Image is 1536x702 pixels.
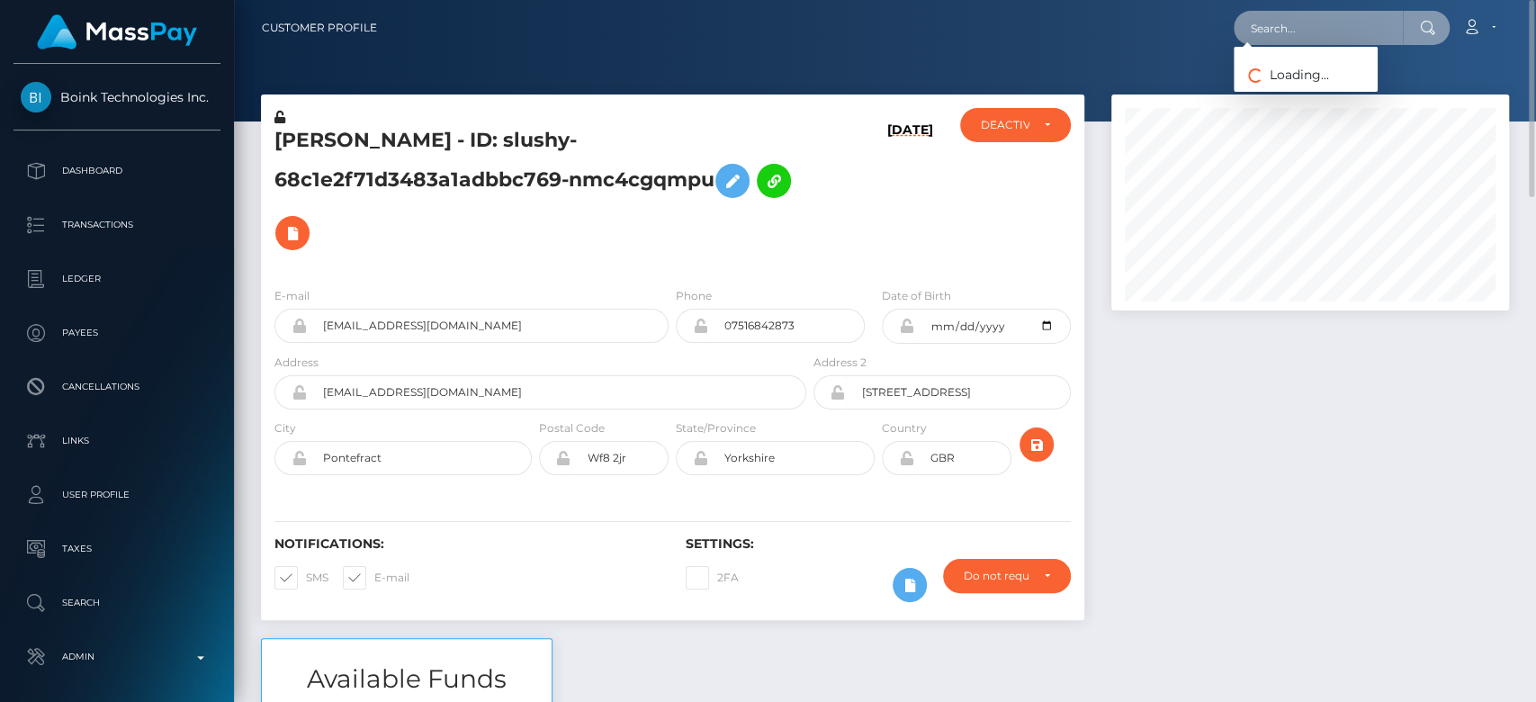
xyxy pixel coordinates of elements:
[676,288,712,304] label: Phone
[13,634,220,679] a: Admin
[274,355,319,371] label: Address
[13,580,220,625] a: Search
[887,122,933,265] h6: [DATE]
[13,418,220,463] a: Links
[1234,67,1329,83] span: Loading...
[943,559,1070,593] button: Do not require
[13,202,220,247] a: Transactions
[21,535,213,562] p: Taxes
[274,420,296,436] label: City
[21,589,213,616] p: Search
[262,9,377,47] a: Customer Profile
[21,427,213,454] p: Links
[343,566,409,589] label: E-mail
[21,265,213,292] p: Ledger
[262,661,552,697] h3: Available Funds
[981,118,1028,132] div: DEACTIVE
[274,536,659,552] h6: Notifications:
[13,310,220,355] a: Payees
[13,364,220,409] a: Cancellations
[21,643,213,670] p: Admin
[676,420,756,436] label: State/Province
[882,288,951,304] label: Date of Birth
[964,569,1028,583] div: Do not require
[960,108,1070,142] button: DEACTIVE
[686,566,739,589] label: 2FA
[274,566,328,589] label: SMS
[539,420,605,436] label: Postal Code
[13,526,220,571] a: Taxes
[37,14,197,49] img: MassPay Logo
[813,355,867,371] label: Address 2
[21,481,213,508] p: User Profile
[21,211,213,238] p: Transactions
[686,536,1070,552] h6: Settings:
[274,127,796,259] h5: [PERSON_NAME] - ID: slushy-68c1e2f71d3483a1adbbc769-nmc4cgqmpu
[1234,11,1403,45] input: Search...
[274,288,310,304] label: E-mail
[13,256,220,301] a: Ledger
[13,89,220,105] span: Boink Technologies Inc.
[21,319,213,346] p: Payees
[21,82,51,112] img: Boink Technologies Inc.
[21,373,213,400] p: Cancellations
[13,472,220,517] a: User Profile
[882,420,927,436] label: Country
[13,148,220,193] a: Dashboard
[21,157,213,184] p: Dashboard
